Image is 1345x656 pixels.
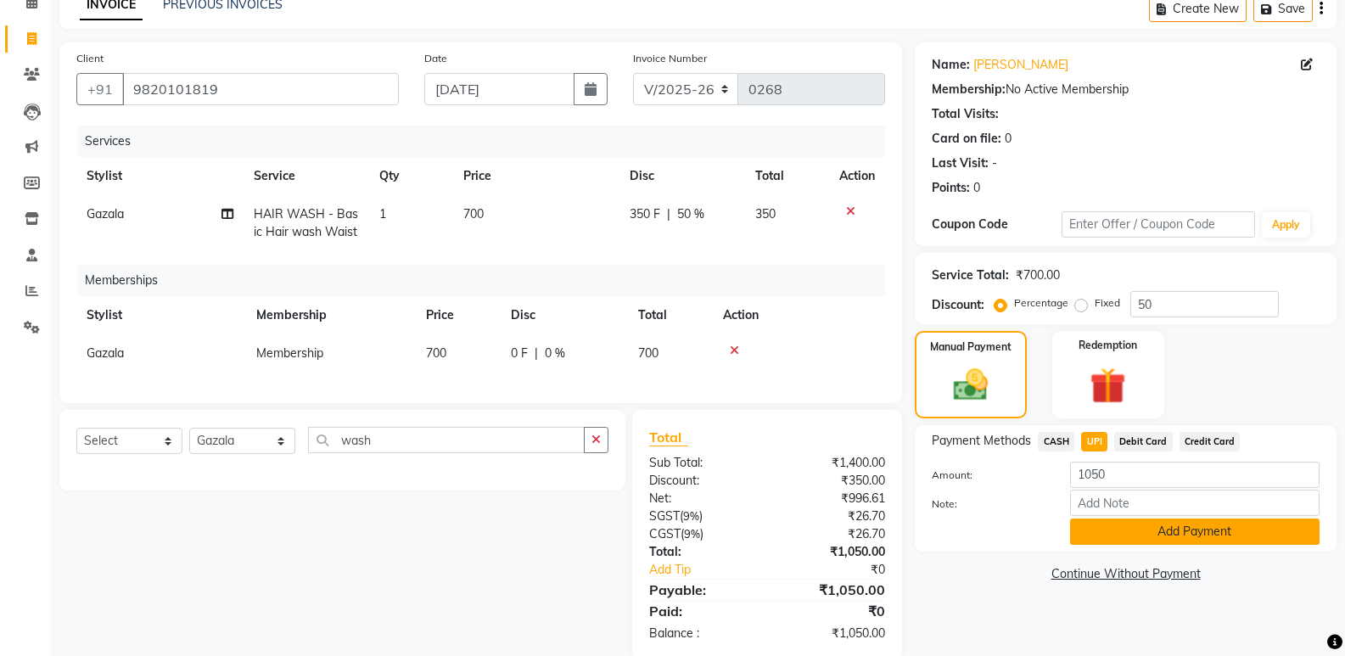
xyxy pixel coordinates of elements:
label: Note: [919,496,1056,512]
span: HAIR WASH - Basic Hair wash Waist [254,206,358,239]
th: Disc [619,157,745,195]
span: | [667,205,670,223]
span: Total [649,429,688,446]
span: 350 [755,206,776,221]
div: Points: [932,179,970,197]
div: - [992,154,997,172]
label: Manual Payment [930,339,1012,355]
button: Add Payment [1070,519,1320,545]
span: 700 [638,345,658,361]
span: Payment Methods [932,432,1031,450]
div: Sub Total: [636,454,767,472]
a: [PERSON_NAME] [973,56,1068,74]
th: Action [829,157,885,195]
th: Disc [501,296,628,334]
div: Memberships [78,265,898,296]
div: Balance : [636,625,767,642]
span: UPI [1081,432,1107,451]
span: 9% [683,509,699,523]
a: Add Tip [636,561,789,579]
th: Price [453,157,619,195]
input: Enter Offer / Coupon Code [1062,211,1255,238]
div: Payable: [636,580,767,600]
label: Amount: [919,468,1056,483]
span: Debit Card [1114,432,1173,451]
div: ₹700.00 [1016,266,1060,284]
th: Service [244,157,369,195]
input: Add Note [1070,490,1320,516]
span: 0 F [511,345,528,362]
div: Discount: [636,472,767,490]
label: Redemption [1079,338,1137,353]
span: Gazala [87,345,124,361]
div: ( ) [636,507,767,525]
span: 0 % [545,345,565,362]
span: 50 % [677,205,704,223]
div: No Active Membership [932,81,1320,98]
div: ₹1,400.00 [767,454,898,472]
div: Last Visit: [932,154,989,172]
div: ₹1,050.00 [767,543,898,561]
div: Service Total: [932,266,1009,284]
th: Action [713,296,885,334]
button: Apply [1262,212,1310,238]
th: Membership [246,296,416,334]
div: ₹26.70 [767,507,898,525]
span: 9% [684,527,700,541]
span: | [535,345,538,362]
span: SGST [649,508,680,524]
span: CGST [649,526,681,541]
span: 350 F [630,205,660,223]
div: Net: [636,490,767,507]
label: Percentage [1014,295,1068,311]
label: Fixed [1095,295,1120,311]
label: Invoice Number [633,51,707,66]
span: Membership [256,345,323,361]
div: ( ) [636,525,767,543]
div: 0 [973,179,980,197]
div: ₹0 [767,601,898,621]
th: Total [628,296,713,334]
a: Continue Without Payment [918,565,1333,583]
div: Services [78,126,898,157]
div: Paid: [636,601,767,621]
div: ₹996.61 [767,490,898,507]
label: Date [424,51,447,66]
label: Client [76,51,104,66]
div: 0 [1005,130,1012,148]
div: Coupon Code [932,216,1061,233]
div: ₹0 [789,561,898,579]
div: Total Visits: [932,105,999,123]
img: _gift.svg [1079,363,1137,408]
th: Price [416,296,501,334]
div: Discount: [932,296,984,314]
button: +91 [76,73,124,105]
img: _cash.svg [943,365,999,405]
div: Card on file: [932,130,1001,148]
span: 1 [379,206,386,221]
div: ₹1,050.00 [767,580,898,600]
span: 700 [426,345,446,361]
input: Search [308,427,585,453]
span: Gazala [87,206,124,221]
input: Amount [1070,462,1320,488]
input: Search by Name/Mobile/Email/Code [122,73,399,105]
div: Membership: [932,81,1006,98]
th: Stylist [76,296,246,334]
span: Credit Card [1180,432,1241,451]
div: Name: [932,56,970,74]
th: Total [745,157,829,195]
span: CASH [1038,432,1074,451]
div: ₹1,050.00 [767,625,898,642]
th: Stylist [76,157,244,195]
span: 700 [463,206,484,221]
div: ₹350.00 [767,472,898,490]
th: Qty [369,157,453,195]
div: Total: [636,543,767,561]
div: ₹26.70 [767,525,898,543]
